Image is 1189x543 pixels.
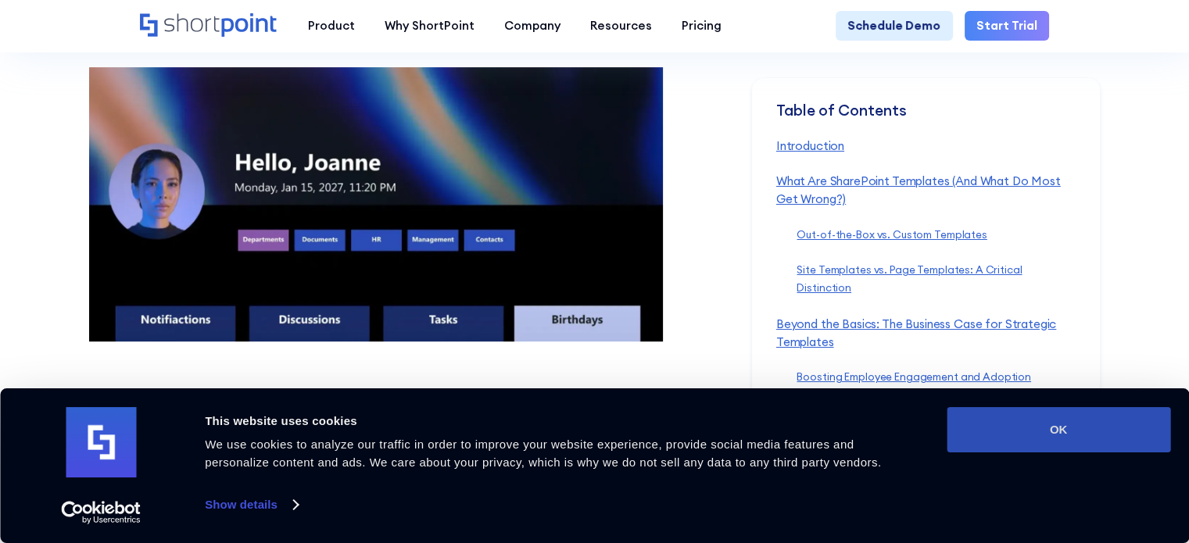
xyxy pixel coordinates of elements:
div: Table of Contents ‍ [776,102,1076,138]
a: Schedule Demo [836,11,952,41]
a: What Are SharePoint Templates (And What Do Most Get Wrong?)‍ [776,174,1061,207]
a: Company [489,11,575,41]
a: Out-of-the-Box vs. Custom Templates‍ [797,228,987,241]
a: Pricing [667,11,736,41]
a: Boosting Employee Engagement and Adoption‍ [797,371,1031,384]
a: Usercentrics Cookiebot - opens in a new window [33,501,170,524]
div: Product [308,17,355,35]
div: Why ShortPoint [385,17,475,35]
a: Why ShortPoint [370,11,489,41]
a: Product [293,11,370,41]
div: This website uses cookies [205,412,911,430]
a: Show details [205,493,297,516]
a: Introduction‍ [776,138,844,153]
a: Home [140,13,278,39]
div: Resources [590,17,652,35]
div: Pricing [682,17,722,35]
img: logo [66,407,136,477]
span: We use cookies to analyze our traffic in order to improve your website experience, provide social... [205,438,881,469]
div: Company [504,17,560,35]
iframe: Chat Widget [908,363,1189,543]
a: Beyond the Basics: The Business Case for Strategic Templates‍ [776,316,1056,349]
a: Site Templates vs. Page Templates: A Critical Distinction‍ [797,264,1022,295]
a: Start Trial [965,11,1049,41]
a: Resources [575,11,667,41]
img: SharePoint Communications Site Template Preview [89,67,663,341]
button: OK [947,407,1170,452]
